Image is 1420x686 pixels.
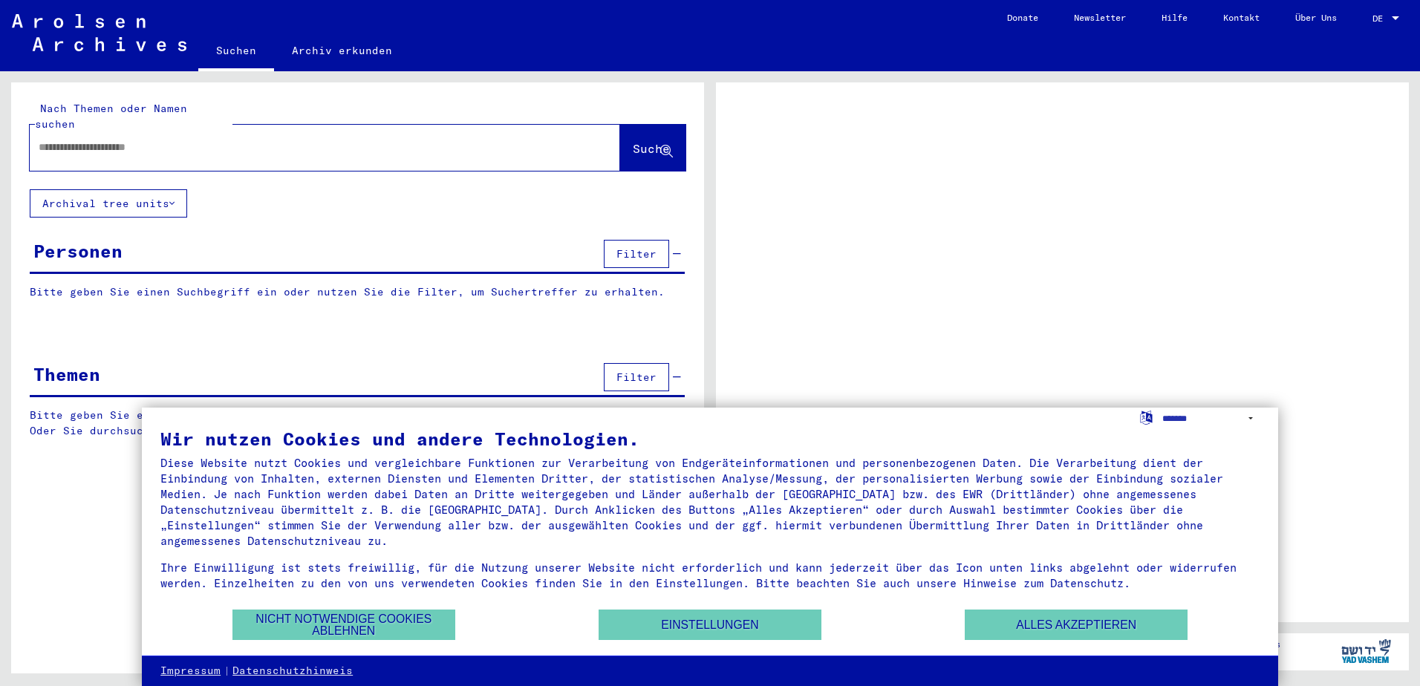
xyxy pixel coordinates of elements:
a: Suchen [198,33,274,71]
select: Sprache auswählen [1162,408,1260,429]
label: Sprache auswählen [1139,410,1154,424]
span: Suche [633,141,670,156]
p: Bitte geben Sie einen Suchbegriff ein oder nutzen Sie die Filter, um Suchertreffer zu erhalten. [30,284,685,300]
button: Alles akzeptieren [965,610,1188,640]
div: Themen [33,361,100,388]
span: DE [1372,13,1389,24]
a: Impressum [160,664,221,679]
a: Datenschutzhinweis [232,664,353,679]
button: Einstellungen [599,610,821,640]
span: Filter [616,247,657,261]
button: Suche [620,125,685,171]
span: Filter [616,370,657,384]
a: Archiv erkunden [274,33,410,68]
img: yv_logo.png [1338,633,1394,670]
button: Archival tree units [30,189,187,218]
div: Diese Website nutzt Cookies und vergleichbare Funktionen zur Verarbeitung von Endgeräteinformatio... [160,455,1260,549]
img: Arolsen_neg.svg [12,14,186,51]
button: Filter [604,363,669,391]
div: Personen [33,238,123,264]
div: Ihre Einwilligung ist stets freiwillig, für die Nutzung unserer Website nicht erforderlich und ka... [160,560,1260,591]
button: Nicht notwendige Cookies ablehnen [232,610,455,640]
button: Filter [604,240,669,268]
div: Wir nutzen Cookies und andere Technologien. [160,430,1260,448]
mat-label: Nach Themen oder Namen suchen [35,102,187,131]
p: Bitte geben Sie einen Suchbegriff ein oder nutzen Sie die Filter, um Suchertreffer zu erhalten. O... [30,408,685,439]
